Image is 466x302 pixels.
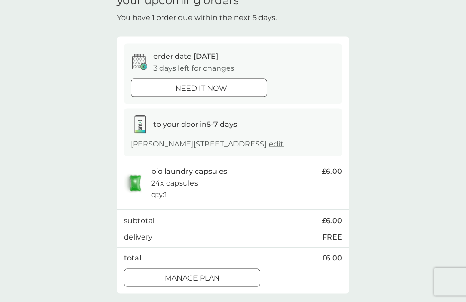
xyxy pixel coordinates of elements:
p: bio laundry capsules [151,166,227,177]
a: edit [269,140,284,148]
span: £6.00 [322,215,342,227]
p: i need it now [171,83,227,94]
span: £6.00 [322,252,342,264]
span: [DATE] [193,52,218,61]
strong: 5-7 days [207,120,237,129]
p: qty : 1 [151,189,167,201]
button: i need it now [131,79,267,97]
button: Manage plan [124,269,260,287]
p: 24x capsules [151,177,198,189]
p: Manage plan [165,272,220,284]
p: delivery [124,231,152,243]
p: subtotal [124,215,154,227]
p: order date [153,51,218,62]
p: 3 days left for changes [153,62,234,74]
p: You have 1 order due within the next 5 days. [117,12,277,24]
p: FREE [322,231,342,243]
span: £6.00 [322,166,342,177]
p: [PERSON_NAME][STREET_ADDRESS] [131,138,284,150]
span: to your door in [153,120,237,129]
p: total [124,252,141,264]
